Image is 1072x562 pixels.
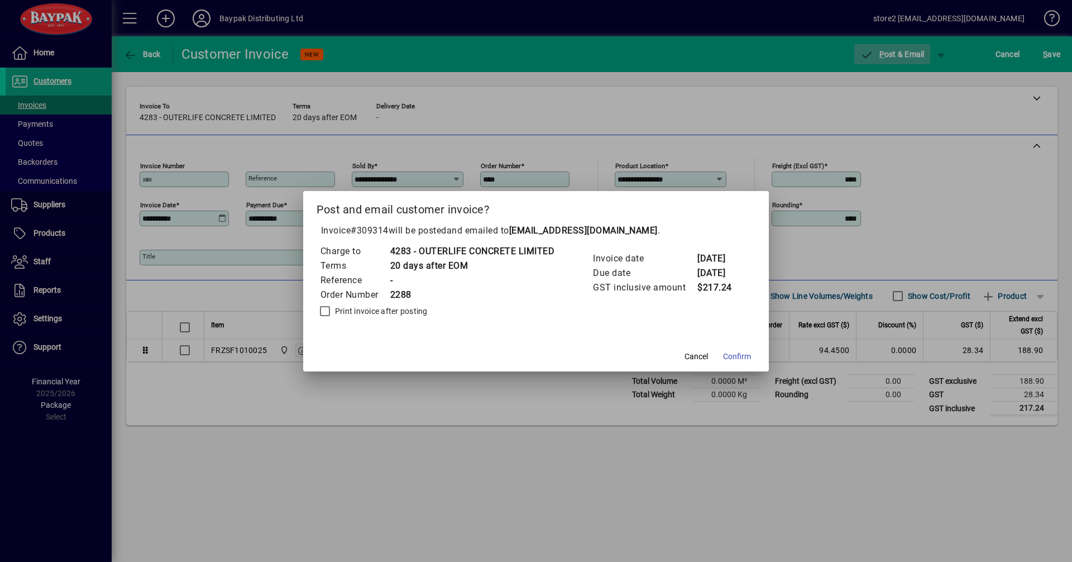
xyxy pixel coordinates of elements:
[685,351,708,363] span: Cancel
[317,224,756,237] p: Invoice will be posted .
[697,266,741,280] td: [DATE]
[592,266,697,280] td: Due date
[697,251,741,266] td: [DATE]
[320,259,390,273] td: Terms
[509,225,658,236] b: [EMAIL_ADDRESS][DOMAIN_NAME]
[320,288,390,302] td: Order Number
[390,259,555,273] td: 20 days after EOM
[390,273,555,288] td: -
[303,191,769,223] h2: Post and email customer invoice?
[447,225,658,236] span: and emailed to
[678,347,714,367] button: Cancel
[390,244,555,259] td: 4283 - OUTERLIFE CONCRETE LIMITED
[333,306,428,317] label: Print invoice after posting
[719,347,755,367] button: Confirm
[592,251,697,266] td: Invoice date
[351,225,389,236] span: #309314
[320,273,390,288] td: Reference
[723,351,751,363] span: Confirm
[320,244,390,259] td: Charge to
[697,280,741,295] td: $217.24
[390,288,555,302] td: 2288
[592,280,697,295] td: GST inclusive amount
